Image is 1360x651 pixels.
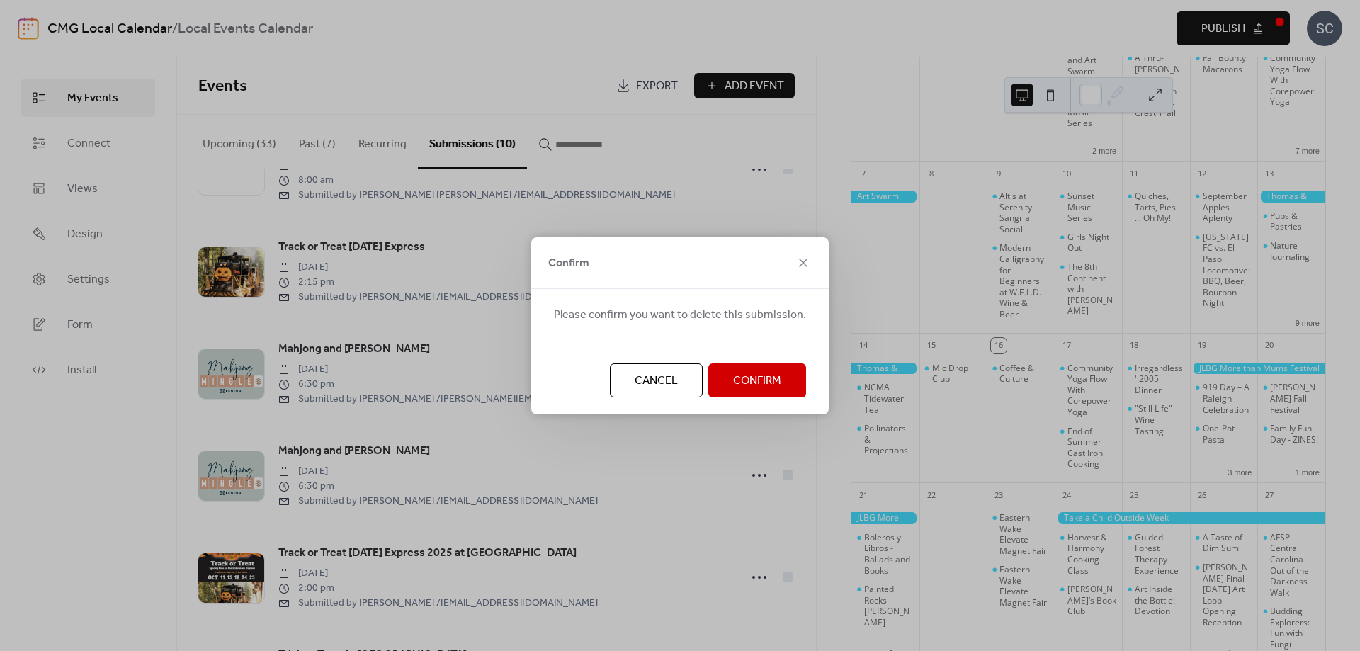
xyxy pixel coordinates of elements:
button: Confirm [708,363,806,397]
span: Confirm [548,255,589,272]
span: Please confirm you want to delete this submission. [554,307,806,324]
span: Confirm [733,373,781,390]
span: Cancel [635,373,678,390]
button: Cancel [610,363,703,397]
